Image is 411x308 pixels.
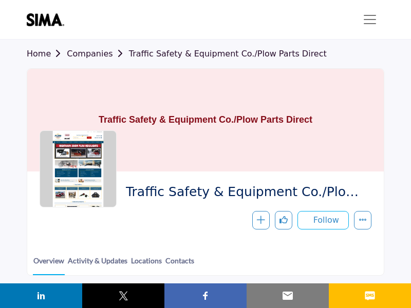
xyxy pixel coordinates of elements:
a: Traffic Safety & Equipment Co./Plow Parts Direct [129,49,327,59]
img: email sharing button [282,290,294,302]
a: Activity & Updates [67,255,128,274]
h1: Traffic Safety & Equipment Co./Plow Parts Direct [99,69,312,171]
button: Follow [297,211,349,229]
a: Contacts [165,255,195,274]
a: Locations [130,255,162,274]
button: Toggle navigation [356,9,384,30]
button: More details [354,211,371,229]
img: linkedin sharing button [35,290,47,302]
img: twitter sharing button [117,290,129,302]
span: Traffic Safety & Equipment Co./Plow Parts Direct [126,184,364,201]
img: sms sharing button [364,290,376,302]
img: site Logo [27,13,69,26]
button: Like [275,211,292,229]
img: facebook sharing button [199,290,212,302]
a: Overview [33,255,65,275]
a: Home [27,49,67,59]
a: Companies [67,49,128,59]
